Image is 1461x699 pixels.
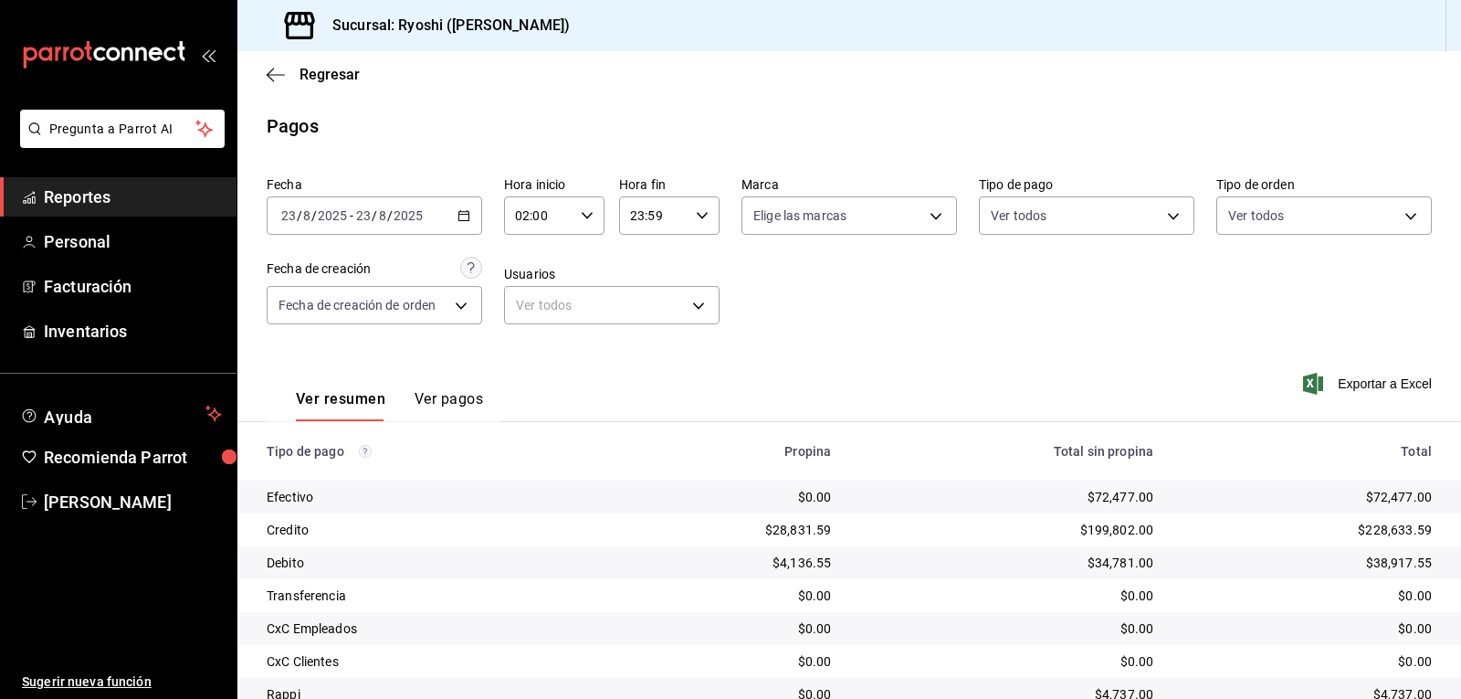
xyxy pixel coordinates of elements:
[415,390,483,421] button: Ver pagos
[350,208,353,223] span: -
[13,132,225,152] a: Pregunta a Parrot AI
[1216,178,1432,191] label: Tipo de orden
[44,403,198,425] span: Ayuda
[393,208,424,223] input: ----
[297,208,302,223] span: /
[300,66,360,83] span: Regresar
[267,66,360,83] button: Regresar
[372,208,377,223] span: /
[267,112,319,140] div: Pagos
[1182,521,1432,539] div: $228,633.59
[44,274,222,299] span: Facturación
[302,208,311,223] input: --
[860,620,1153,638] div: $0.00
[296,390,385,421] button: Ver resumen
[267,259,371,279] div: Fecha de creación
[504,268,720,281] label: Usuarios
[359,445,372,458] svg: Los pagos realizados con Pay y otras terminales son montos brutos.
[623,444,832,459] div: Propina
[623,652,832,671] div: $0.00
[378,208,387,223] input: --
[623,554,832,572] div: $4,136.55
[279,296,436,314] span: Fecha de creación de orden
[1228,207,1284,225] span: Ver todos
[318,15,570,37] h3: Sucursal: Ryoshi ([PERSON_NAME])
[979,178,1194,191] label: Tipo de pago
[44,490,222,514] span: [PERSON_NAME]
[201,48,215,62] button: open_drawer_menu
[860,587,1153,605] div: $0.00
[267,521,594,539] div: Credito
[49,120,196,139] span: Pregunta a Parrot AI
[267,444,594,459] div: Tipo de pago
[623,587,832,605] div: $0.00
[387,208,393,223] span: /
[317,208,348,223] input: ----
[355,208,372,223] input: --
[504,178,604,191] label: Hora inicio
[860,652,1153,671] div: $0.00
[44,229,222,254] span: Personal
[619,178,720,191] label: Hora fin
[1307,373,1432,395] button: Exportar a Excel
[504,286,720,324] div: Ver todos
[280,208,297,223] input: --
[623,620,832,638] div: $0.00
[311,208,317,223] span: /
[1182,587,1432,605] div: $0.00
[44,185,222,209] span: Reportes
[1182,652,1432,671] div: $0.00
[623,488,832,506] div: $0.00
[991,207,1046,225] span: Ver todos
[860,444,1153,459] div: Total sin propina
[860,521,1153,539] div: $199,802.00
[267,554,594,572] div: Debito
[1182,620,1432,638] div: $0.00
[267,488,594,506] div: Efectivo
[267,620,594,638] div: CxC Empleados
[44,445,222,470] span: Recomienda Parrot
[1182,488,1432,506] div: $72,477.00
[741,178,957,191] label: Marca
[296,390,483,421] div: navigation tabs
[860,554,1153,572] div: $34,781.00
[1182,444,1432,459] div: Total
[753,207,846,225] span: Elige las marcas
[44,319,222,344] span: Inventarios
[267,587,594,605] div: Transferencia
[1182,554,1432,572] div: $38,917.55
[267,178,482,191] label: Fecha
[860,488,1153,506] div: $72,477.00
[20,110,225,148] button: Pregunta a Parrot AI
[623,521,832,539] div: $28,831.59
[22,673,222,692] span: Sugerir nueva función
[267,652,594,671] div: CxC Clientes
